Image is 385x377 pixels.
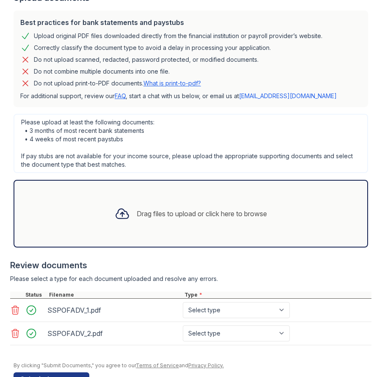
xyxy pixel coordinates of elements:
[115,92,126,99] a: FAQ
[34,31,322,41] div: Upload original PDF files downloaded directly from the financial institution or payroll provider’...
[136,362,179,369] a: Terms of Service
[34,79,201,88] p: Do not upload print-to-PDF documents.
[143,80,201,87] a: What is print-to-pdf?
[188,362,224,369] a: Privacy Policy.
[47,292,183,298] div: Filename
[47,303,179,317] div: SSPOFADV_1.pdf
[14,114,368,173] div: Please upload at least the following documents: • 3 months of most recent bank statements • 4 wee...
[20,92,361,100] p: For additional support, review our , start a chat with us below, or email us at
[24,292,47,298] div: Status
[10,275,371,283] div: Please select a type for each document uploaded and resolve any errors.
[34,55,258,65] div: Do not upload scanned, redacted, password protected, or modified documents.
[14,362,371,369] div: By clicking "Submit Documents," you agree to our and
[34,43,271,53] div: Correctly classify the document type to avoid a delay in processing your application.
[47,327,179,340] div: SSPOFADV_2.pdf
[34,66,170,77] div: Do not combine multiple documents into one file.
[10,259,371,271] div: Review documents
[239,92,337,99] a: [EMAIL_ADDRESS][DOMAIN_NAME]
[183,292,371,298] div: Type
[137,209,267,219] div: Drag files to upload or click here to browse
[20,17,361,28] div: Best practices for bank statements and paystubs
